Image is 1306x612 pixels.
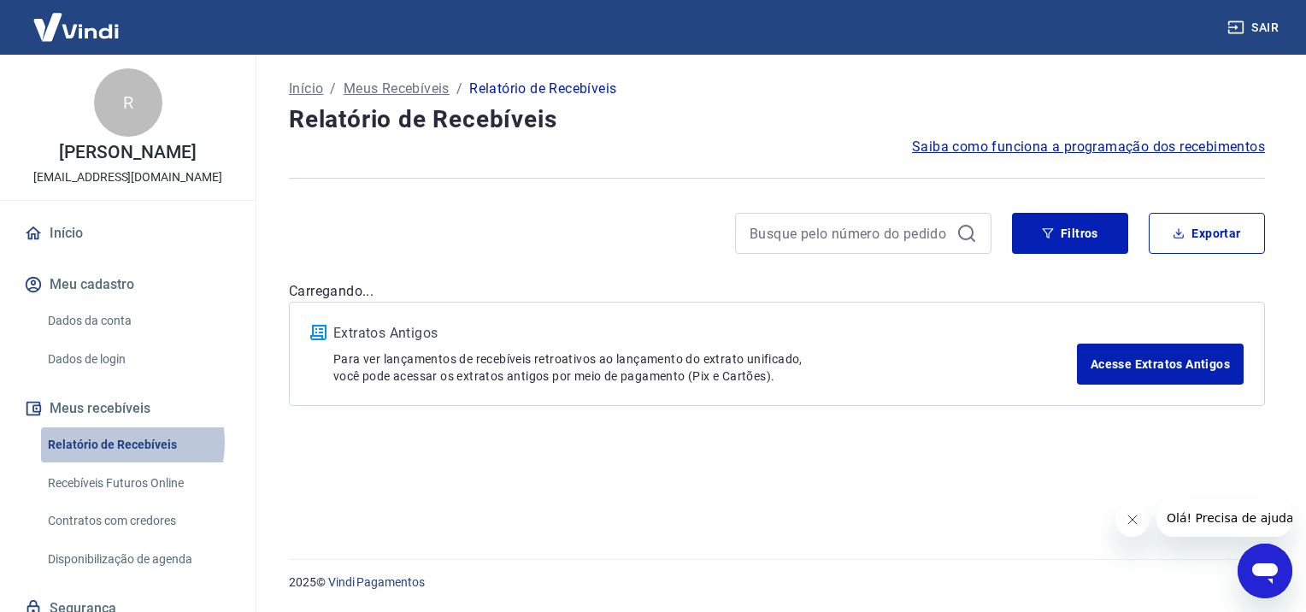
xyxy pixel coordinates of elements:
button: Exportar [1149,213,1265,254]
a: Acesse Extratos Antigos [1077,344,1244,385]
div: R [94,68,162,137]
p: [PERSON_NAME] [59,144,196,162]
img: Vindi [21,1,132,53]
button: Meu cadastro [21,266,235,303]
iframe: Fechar mensagem [1115,503,1150,537]
p: / [456,79,462,99]
a: Início [21,215,235,252]
p: Carregando... [289,281,1265,302]
p: Para ver lançamentos de recebíveis retroativos ao lançamento do extrato unificado, você pode aces... [333,350,1077,385]
p: Relatório de Recebíveis [469,79,616,99]
a: Dados da conta [41,303,235,338]
button: Meus recebíveis [21,390,235,427]
p: Extratos Antigos [333,323,1077,344]
a: Vindi Pagamentos [328,575,425,589]
a: Meus Recebíveis [344,79,450,99]
iframe: Mensagem da empresa [1156,499,1292,537]
img: ícone [310,325,326,340]
p: 2025 © [289,574,1265,591]
button: Sair [1224,12,1285,44]
span: Olá! Precisa de ajuda? [10,12,144,26]
a: Disponibilização de agenda [41,542,235,577]
h4: Relatório de Recebíveis [289,103,1265,137]
a: Dados de login [41,342,235,377]
a: Relatório de Recebíveis [41,427,235,462]
input: Busque pelo número do pedido [750,221,950,246]
a: Recebíveis Futuros Online [41,466,235,501]
p: / [330,79,336,99]
button: Filtros [1012,213,1128,254]
a: Saiba como funciona a programação dos recebimentos [912,137,1265,157]
iframe: Botão para abrir a janela de mensagens [1238,544,1292,598]
p: [EMAIL_ADDRESS][DOMAIN_NAME] [33,168,222,186]
a: Contratos com credores [41,503,235,538]
a: Início [289,79,323,99]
